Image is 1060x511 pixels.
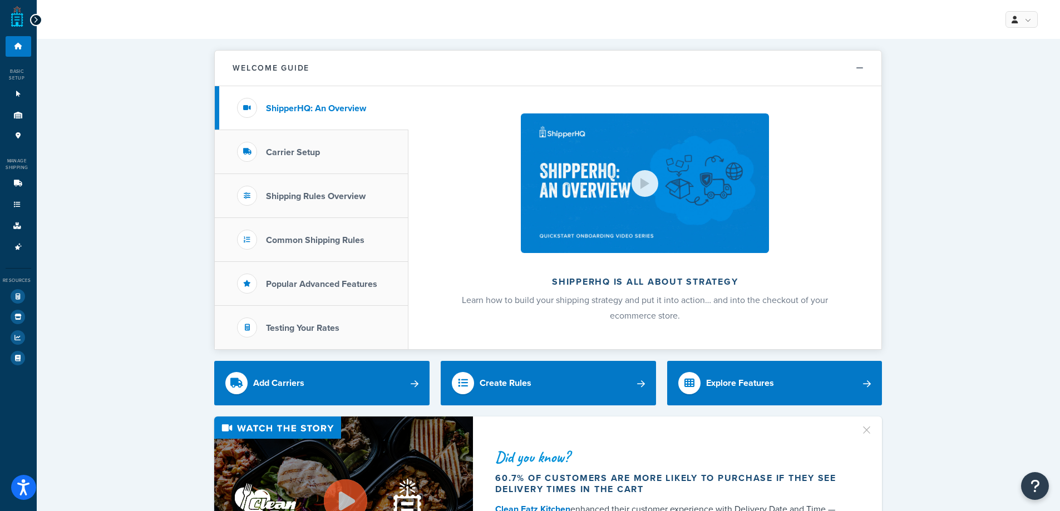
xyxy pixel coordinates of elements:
button: Welcome Guide [215,51,881,86]
h3: Carrier Setup [266,147,320,157]
div: Create Rules [480,375,531,391]
h3: Common Shipping Rules [266,235,364,245]
h3: Popular Advanced Features [266,279,377,289]
button: Open Resource Center [1021,472,1049,500]
span: Learn how to build your shipping strategy and put it into action… and into the checkout of your e... [462,294,828,322]
li: Help Docs [6,348,31,368]
li: Origins [6,105,31,126]
h3: ShipperHQ: An Overview [266,103,366,113]
h3: Testing Your Rates [266,323,339,333]
div: 60.7% of customers are more likely to purchase if they see delivery times in the cart [495,473,847,495]
li: Boxes [6,216,31,236]
h3: Shipping Rules Overview [266,191,366,201]
li: Shipping Rules [6,195,31,215]
h2: Welcome Guide [233,64,309,72]
li: Test Your Rates [6,286,31,306]
h2: ShipperHQ is all about strategy [438,277,852,287]
div: Explore Features [706,375,774,391]
li: Carriers [6,173,31,194]
li: Advanced Features [6,237,31,257]
a: Add Carriers [214,361,430,405]
div: Add Carriers [253,375,304,391]
a: Explore Features [667,361,882,405]
li: Analytics [6,328,31,348]
img: ShipperHQ is all about strategy [521,113,769,253]
li: Dashboard [6,36,31,57]
li: Pickup Locations [6,126,31,146]
li: Marketplace [6,307,31,327]
div: Did you know? [495,449,847,465]
li: Websites [6,84,31,105]
a: Create Rules [441,361,656,405]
